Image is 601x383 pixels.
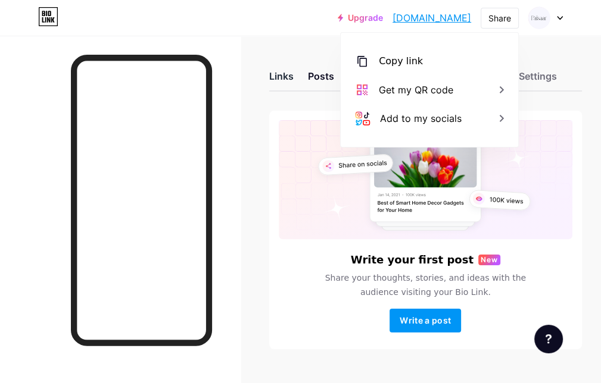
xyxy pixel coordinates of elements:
div: Get my QR code [379,83,453,97]
span: Share your thoughts, stories, and ideas with the audience visiting your Bio Link. [308,271,543,299]
h6: Write your first post [351,254,474,266]
img: palsaar [528,7,550,29]
div: Add to my socials [380,111,462,125]
a: [DOMAIN_NAME] [393,11,471,25]
button: Write a post [390,309,461,332]
div: Copy link [379,54,423,68]
a: Upgrade [338,13,383,23]
div: Share [488,12,511,24]
div: Links [269,69,294,90]
span: Write a post [400,315,451,325]
div: Settings [519,69,557,90]
div: Posts [308,69,334,90]
span: New [481,255,498,265]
